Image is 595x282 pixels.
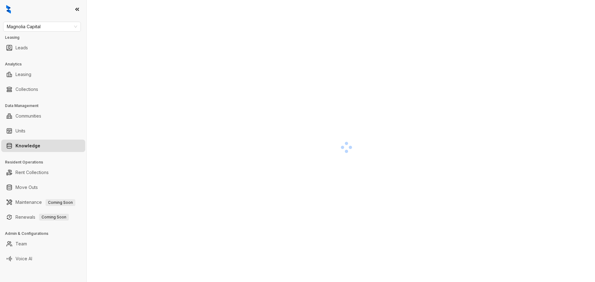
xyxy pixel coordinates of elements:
li: Units [1,125,85,137]
h3: Admin & Configurations [5,231,86,236]
a: Units [15,125,25,137]
a: Voice AI [15,253,32,265]
li: Maintenance [1,196,85,208]
span: Magnolia Capital [7,22,77,31]
a: Communities [15,110,41,122]
span: Coming Soon [39,214,69,221]
h3: Resident Operations [5,159,86,165]
li: Collections [1,83,85,96]
a: Rent Collections [15,166,49,179]
li: Team [1,238,85,250]
a: Team [15,238,27,250]
h3: Analytics [5,61,86,67]
a: RenewalsComing Soon [15,211,69,223]
a: Leasing [15,68,31,81]
li: Leads [1,42,85,54]
a: Leads [15,42,28,54]
li: Renewals [1,211,85,223]
span: Coming Soon [46,199,75,206]
h3: Leasing [5,35,86,40]
li: Rent Collections [1,166,85,179]
a: Move Outs [15,181,38,194]
a: Knowledge [15,140,40,152]
li: Communities [1,110,85,122]
li: Move Outs [1,181,85,194]
img: logo [6,5,11,14]
a: Collections [15,83,38,96]
li: Leasing [1,68,85,81]
h3: Data Management [5,103,86,109]
li: Knowledge [1,140,85,152]
li: Voice AI [1,253,85,265]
